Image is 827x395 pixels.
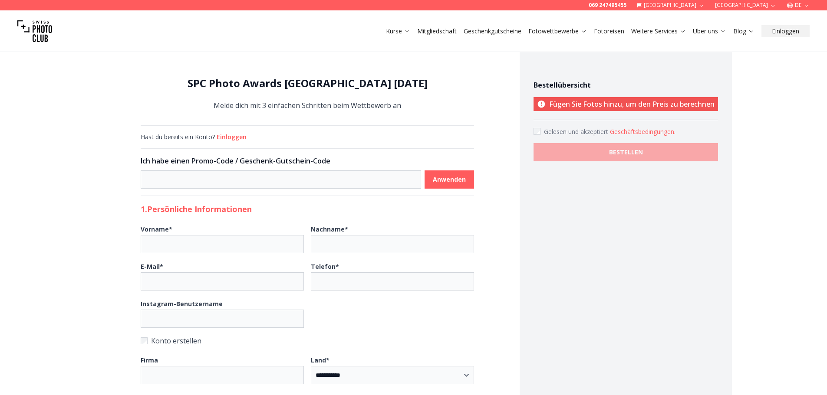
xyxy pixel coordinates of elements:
[141,272,304,291] input: E-Mail*
[609,148,643,157] b: BESTELLEN
[534,128,540,135] input: Accept terms
[534,97,718,111] p: Fügen Sie Fotos hinzu, um den Preis zu berechnen
[141,235,304,253] input: Vorname*
[610,127,675,136] button: Accept termsGelesen und akzeptiert
[730,25,758,37] button: Blog
[628,25,689,37] button: Weitere Services
[534,143,718,161] button: BESTELLEN
[141,76,474,111] div: Melde dich mit 3 einfachen Schritten beim Wettbewerb an
[761,25,810,37] button: Einloggen
[382,25,414,37] button: Kurse
[141,337,148,344] input: Konto erstellen
[141,76,474,90] h1: SPC Photo Awards [GEOGRAPHIC_DATA] [DATE]
[425,170,474,189] button: Anwenden
[590,25,628,37] button: Fotoreisen
[311,366,474,384] select: Land*
[689,25,730,37] button: Über uns
[141,366,304,384] input: Firma
[141,203,474,215] h2: 1. Persönliche Informationen
[414,25,460,37] button: Mitgliedschaft
[141,156,474,166] h3: Ich habe einen Promo-Code / Geschenk-Gutschein-Code
[528,27,587,36] a: Fotowettbewerbe
[525,25,590,37] button: Fotowettbewerbe
[311,235,474,253] input: Nachname*
[141,335,474,347] label: Konto erstellen
[464,27,521,36] a: Geschenkgutscheine
[733,27,755,36] a: Blog
[386,27,410,36] a: Kurse
[693,27,726,36] a: Über uns
[141,262,163,271] b: E-Mail *
[217,133,247,141] button: Einloggen
[631,27,686,36] a: Weitere Services
[460,25,525,37] button: Geschenkgutscheine
[141,225,172,233] b: Vorname *
[594,27,624,36] a: Fotoreisen
[534,80,718,90] h4: Bestellübersicht
[311,272,474,291] input: Telefon*
[589,2,626,9] a: 069 247495455
[433,175,466,184] b: Anwenden
[141,356,158,364] b: Firma
[17,14,52,49] img: Swiss photo club
[311,225,348,233] b: Nachname *
[141,310,304,328] input: Instagram-Benutzername
[141,133,474,141] div: Hast du bereits ein Konto?
[417,27,457,36] a: Mitgliedschaft
[544,127,610,136] span: Gelesen und akzeptiert
[311,262,339,271] b: Telefon *
[141,300,223,308] b: Instagram-Benutzername
[311,356,329,364] b: Land *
